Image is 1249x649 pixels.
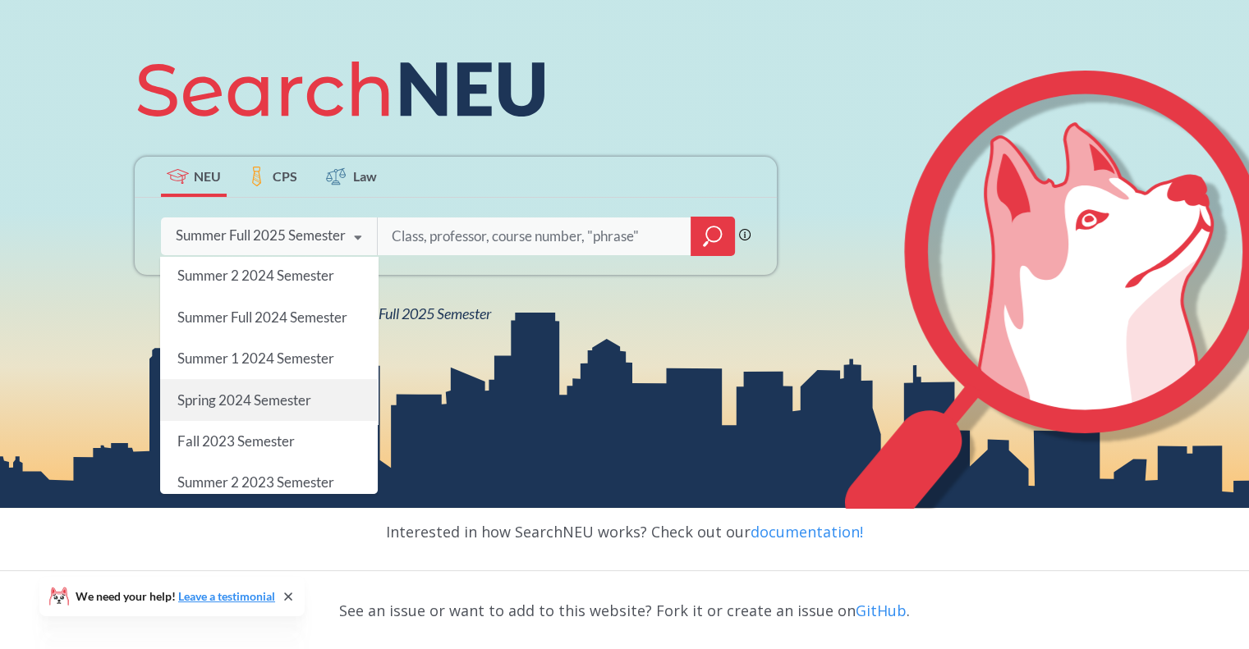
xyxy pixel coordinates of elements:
span: NEU Summer Full 2025 Semester [296,304,491,322]
span: Summer 2 2024 Semester [177,267,334,284]
svg: magnifying glass [703,225,723,248]
input: Class, professor, course number, "phrase" [390,219,679,254]
span: Summer 2 2023 Semester [177,473,334,491]
span: NEU [194,167,221,185]
a: documentation! [751,522,863,542]
span: Summer 1 2024 Semester [177,350,334,367]
span: Summer Full 2024 Semester [177,308,347,325]
a: GitHub [856,601,907,620]
div: Summer Full 2025 Semester [176,226,346,245]
span: Fall 2023 Semester [177,432,295,450]
span: CPS [273,167,297,185]
div: magnifying glass [691,217,735,256]
span: Spring 2024 Semester [177,391,311,408]
span: Law [353,167,377,185]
